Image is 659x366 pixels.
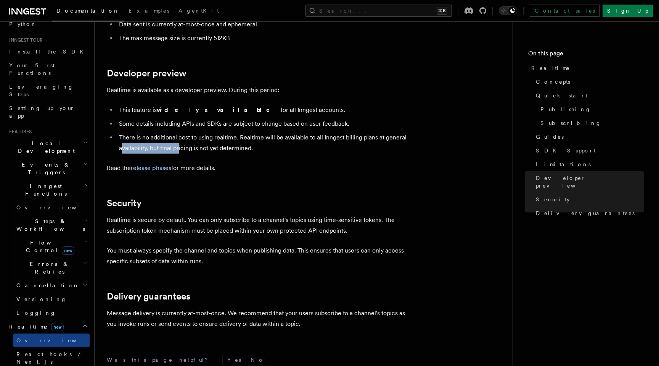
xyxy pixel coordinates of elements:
span: Logging [16,310,56,316]
button: Errors & Retries [13,257,90,279]
a: Security [107,198,141,209]
a: Install the SDK [6,45,90,58]
a: release phases [131,164,171,172]
span: Publishing [540,105,591,113]
a: Delivery guarantees [107,291,190,302]
span: Setting up your app [9,105,75,119]
button: Search...⌘K [305,5,452,17]
button: No [246,354,269,366]
span: Limitations [536,160,591,168]
span: Cancellation [13,282,79,289]
li: The max message size is currently 512KB [117,33,412,44]
span: Python [9,21,37,27]
a: SDK Support [533,144,644,157]
span: Leveraging Steps [9,84,74,97]
button: Inngest Functions [6,179,90,201]
a: Subscribing [537,116,644,130]
a: Security [533,193,644,206]
span: Concepts [536,78,570,86]
a: Realtime [528,61,644,75]
span: SDK Support [536,147,596,154]
p: You must always specify the channel and topics when publishing data. This ensures that users can ... [107,245,412,267]
span: new [62,246,74,255]
span: Realtime [6,323,64,330]
span: new [51,323,64,331]
a: Developer preview [533,171,644,193]
a: Guides [533,130,644,144]
p: Was this page helpful? [107,356,213,364]
span: Security [536,196,570,203]
span: Features [6,129,32,135]
p: Message delivery is currently at-most-once. We recommend that your users subscribe to a channel's... [107,308,412,329]
span: Flow Control [13,239,84,254]
span: Inngest tour [6,37,43,43]
a: Concepts [533,75,644,89]
p: Realtime is secure by default. You can only subscribe to a channel's topics using time-sensitive ... [107,215,412,236]
span: Documentation [56,8,119,14]
p: Realtime is available as a developer preview. During this period: [107,85,412,96]
span: Quick start [536,92,587,99]
a: Python [6,17,90,31]
button: Steps & Workflows [13,214,90,236]
a: Leveraging Steps [6,80,90,101]
span: Guides [536,133,564,141]
span: React hooks / Next.js [16,351,84,365]
button: Local Development [6,136,90,158]
a: Setting up your app [6,101,90,123]
a: Quick start [533,89,644,102]
div: Inngest Functions [6,201,90,320]
span: Local Development [6,139,83,155]
p: Read the for more details. [107,163,412,173]
a: Your first Functions [6,58,90,80]
li: There is no additional cost to using realtime. Realtime will be available to all Inngest billing ... [117,132,412,154]
strong: widely available [157,106,281,113]
span: Realtime [531,64,570,72]
span: Inngest Functions [6,182,82,198]
a: Sign Up [603,5,653,17]
a: Logging [13,306,90,320]
span: Events & Triggers [6,161,83,176]
li: This feature is for all Inngest accounts. [117,105,412,115]
span: Install the SDK [9,49,88,55]
button: Cancellation [13,279,90,292]
span: Versioning [16,296,67,302]
button: Toggle dark mode [499,6,517,15]
span: Errors & Retries [13,260,83,275]
a: Contact sales [530,5,600,17]
a: Limitations [533,157,644,171]
a: Versioning [13,292,90,306]
span: Subscribing [540,119,601,127]
span: Your first Functions [9,62,55,76]
span: Overview [16,204,95,211]
span: Developer preview [536,174,644,189]
a: AgentKit [174,2,223,21]
a: Delivery guarantees [533,206,644,220]
span: AgentKit [178,8,219,14]
li: Data sent is currently at-most-once and ephemeral [117,19,412,30]
a: Publishing [537,102,644,116]
a: Documentation [52,2,124,21]
button: Yes [223,354,246,366]
span: Examples [129,8,169,14]
a: Overview [13,201,90,214]
span: Steps & Workflows [13,217,85,233]
li: Some details including APIs and SDKs are subject to change based on user feedback. [117,118,412,129]
button: Flow Controlnew [13,236,90,257]
button: Events & Triggers [6,158,90,179]
a: Examples [124,2,174,21]
span: Overview [16,337,95,343]
h4: On this page [528,49,644,61]
a: Developer preview [107,68,186,79]
button: Realtimenew [6,320,90,334]
a: Overview [13,334,90,347]
kbd: ⌘K [437,7,447,15]
span: Delivery guarantees [536,209,635,217]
